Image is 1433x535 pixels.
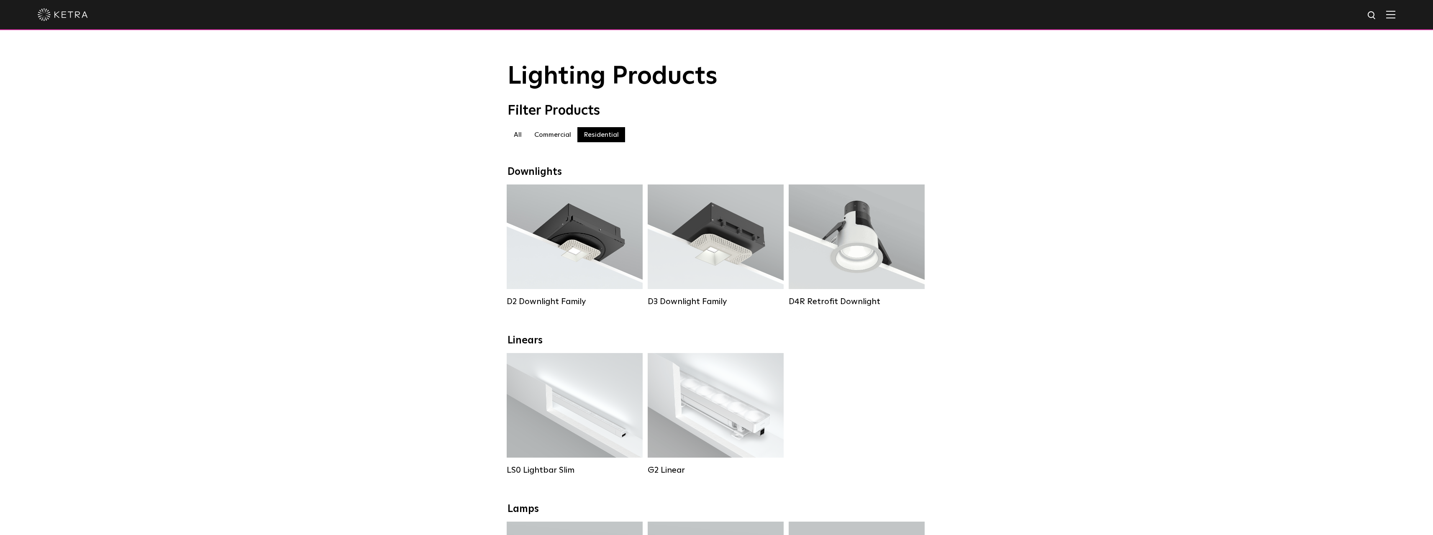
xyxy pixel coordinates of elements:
div: D3 Downlight Family [648,297,784,307]
div: Lamps [508,503,926,515]
span: Lighting Products [508,64,718,89]
div: D2 Downlight Family [507,297,643,307]
label: All [508,127,528,142]
a: LS0 Lightbar Slim Lumen Output:200 / 350Colors:White / BlackControl:X96 Controller [507,353,643,475]
a: D2 Downlight Family Lumen Output:1200Colors:White / Black / Gloss Black / Silver / Bronze / Silve... [507,184,643,307]
img: ketra-logo-2019-white [38,8,88,21]
div: LS0 Lightbar Slim [507,465,643,475]
label: Commercial [528,127,577,142]
div: G2 Linear [648,465,784,475]
img: search icon [1367,10,1377,21]
div: Downlights [508,166,926,178]
a: D4R Retrofit Downlight Lumen Output:800Colors:White / BlackBeam Angles:15° / 25° / 40° / 60°Watta... [789,184,925,307]
label: Residential [577,127,625,142]
a: G2 Linear Lumen Output:400 / 700 / 1000Colors:WhiteBeam Angles:Flood / [GEOGRAPHIC_DATA] / Narrow... [648,353,784,475]
div: Filter Products [508,103,926,119]
img: Hamburger%20Nav.svg [1386,10,1395,18]
a: D3 Downlight Family Lumen Output:700 / 900 / 1100Colors:White / Black / Silver / Bronze / Paintab... [648,184,784,307]
div: D4R Retrofit Downlight [789,297,925,307]
div: Linears [508,335,926,347]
